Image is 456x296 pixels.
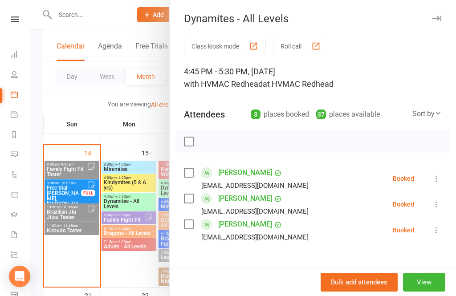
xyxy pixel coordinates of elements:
[218,191,272,206] a: [PERSON_NAME]
[184,79,263,89] span: with HVMAC Redhead
[184,108,225,121] div: Attendees
[218,166,272,180] a: [PERSON_NAME]
[393,175,414,182] div: Booked
[251,108,309,121] div: places booked
[412,108,442,120] div: Sort by
[11,126,31,146] a: Reports
[273,38,328,54] button: Roll call
[218,217,272,231] a: [PERSON_NAME]
[251,109,261,119] div: 3
[321,273,398,292] button: Bulk add attendees
[170,12,456,25] div: Dynamites - All Levels
[184,38,266,54] button: Class kiosk mode
[316,109,326,119] div: 37
[403,273,445,292] button: View
[184,267,208,280] div: Notes
[201,206,309,217] div: [EMAIL_ADDRESS][DOMAIN_NAME]
[9,266,30,287] div: Open Intercom Messenger
[11,65,31,85] a: People
[201,180,309,191] div: [EMAIL_ADDRESS][DOMAIN_NAME]
[184,65,442,90] div: 4:45 PM - 5:30 PM, [DATE]
[201,231,309,243] div: [EMAIL_ADDRESS][DOMAIN_NAME]
[316,108,380,121] div: places available
[11,105,31,126] a: Payments
[11,45,31,65] a: Dashboard
[11,186,31,206] a: Product Sales
[11,85,31,105] a: Calendar
[393,201,414,207] div: Booked
[393,227,414,233] div: Booked
[263,79,334,89] span: at HVMAC Redhead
